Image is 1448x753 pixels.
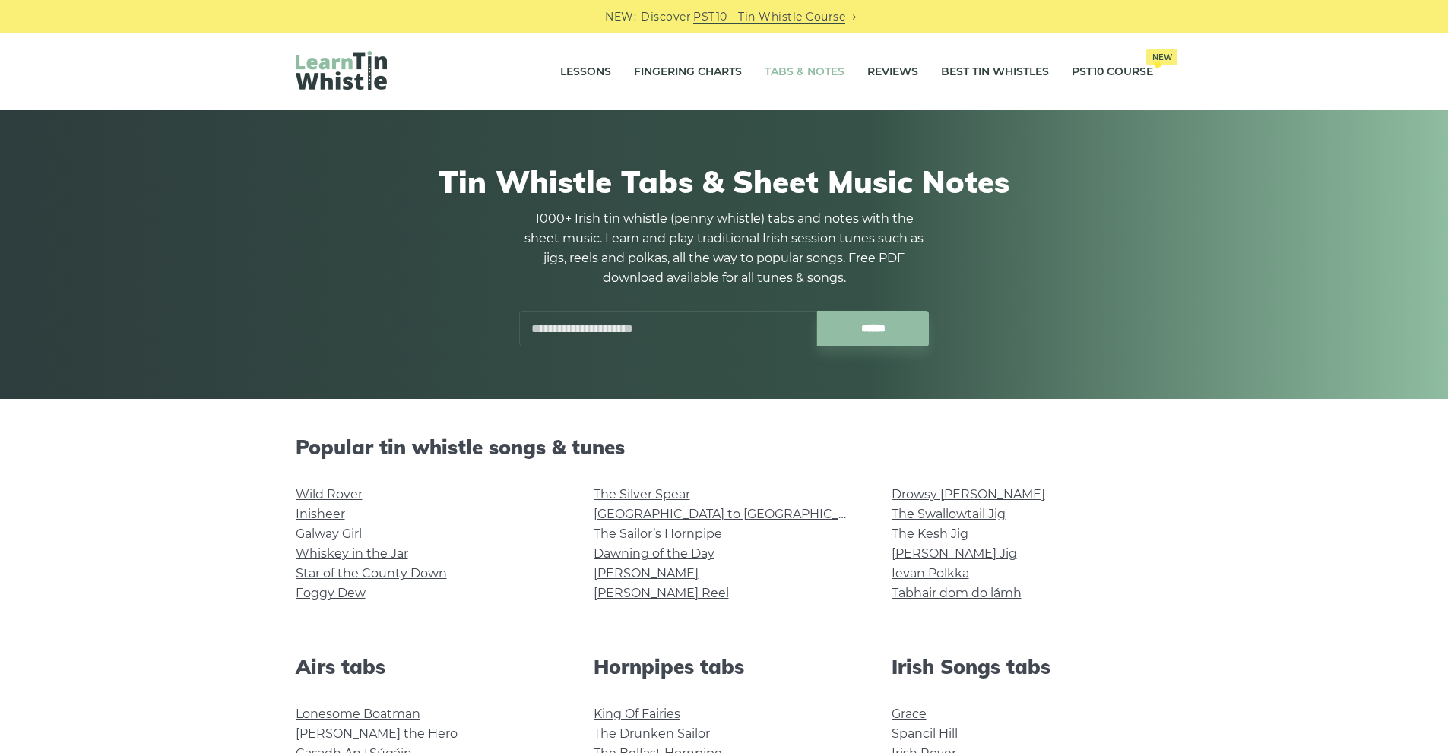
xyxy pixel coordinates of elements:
h2: Popular tin whistle songs & tunes [296,435,1153,459]
a: Ievan Polkka [892,566,969,581]
a: The Kesh Jig [892,527,968,541]
a: [PERSON_NAME] Jig [892,546,1017,561]
a: [PERSON_NAME] [594,566,699,581]
a: [GEOGRAPHIC_DATA] to [GEOGRAPHIC_DATA] [594,507,874,521]
h2: Airs tabs [296,655,557,679]
span: New [1146,49,1177,65]
a: Dawning of the Day [594,546,714,561]
a: Star of the County Down [296,566,447,581]
a: Whiskey in the Jar [296,546,408,561]
a: [PERSON_NAME] Reel [594,586,729,600]
a: Foggy Dew [296,586,366,600]
img: LearnTinWhistle.com [296,51,387,90]
a: PST10 CourseNew [1072,53,1153,91]
a: The Swallowtail Jig [892,507,1006,521]
a: The Drunken Sailor [594,726,710,741]
a: Galway Girl [296,527,362,541]
a: Reviews [867,53,918,91]
a: Spancil Hill [892,726,958,741]
h2: Hornpipes tabs [594,655,855,679]
a: The Sailor’s Hornpipe [594,527,722,541]
a: Drowsy [PERSON_NAME] [892,487,1045,501]
a: Inisheer [296,507,345,521]
a: Lonesome Boatman [296,707,420,721]
a: [PERSON_NAME] the Hero [296,726,458,741]
a: King Of Fairies [594,707,680,721]
h1: Tin Whistle Tabs & Sheet Music Notes [296,163,1153,200]
a: Tabhair dom do lámh [892,586,1022,600]
a: Lessons [560,53,611,91]
a: The Silver Spear [594,487,690,501]
p: 1000+ Irish tin whistle (penny whistle) tabs and notes with the sheet music. Learn and play tradi... [519,209,930,288]
a: Best Tin Whistles [941,53,1049,91]
h2: Irish Songs tabs [892,655,1153,679]
a: Grace [892,707,927,721]
a: Tabs & Notes [765,53,844,91]
a: Wild Rover [296,487,363,501]
a: Fingering Charts [634,53,742,91]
